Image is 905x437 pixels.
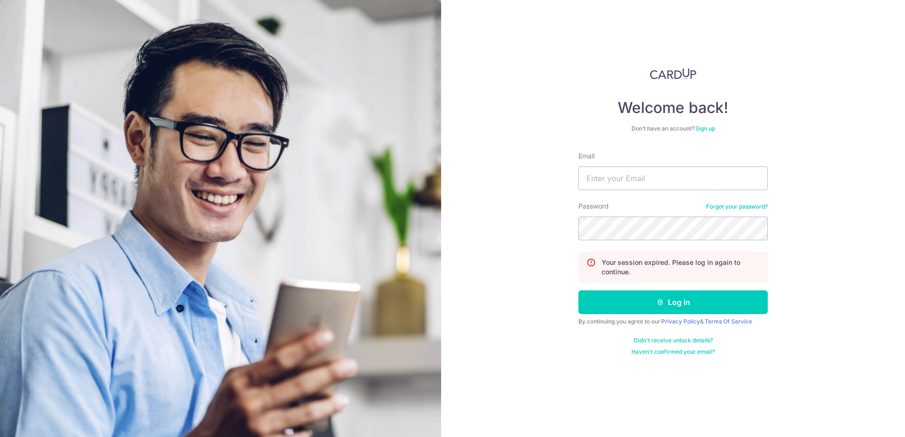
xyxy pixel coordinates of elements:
a: Haven't confirmed your email? [631,348,715,356]
button: Log in [578,290,768,314]
img: CardUp Logo [650,68,696,79]
label: Password [578,201,609,211]
a: Didn't receive unlock details? [634,337,713,344]
a: Privacy Policy [661,318,700,325]
label: Email [578,151,594,161]
div: By continuing you agree to our & [578,318,768,325]
h4: Welcome back! [578,98,768,117]
a: Terms Of Service [705,318,752,325]
a: Sign up [695,125,715,132]
div: Don’t have an account? [578,125,768,132]
a: Forgot your password? [706,203,768,210]
p: Your session expired. Please log in again to continue. [602,258,760,277]
input: Enter your Email [578,166,768,190]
